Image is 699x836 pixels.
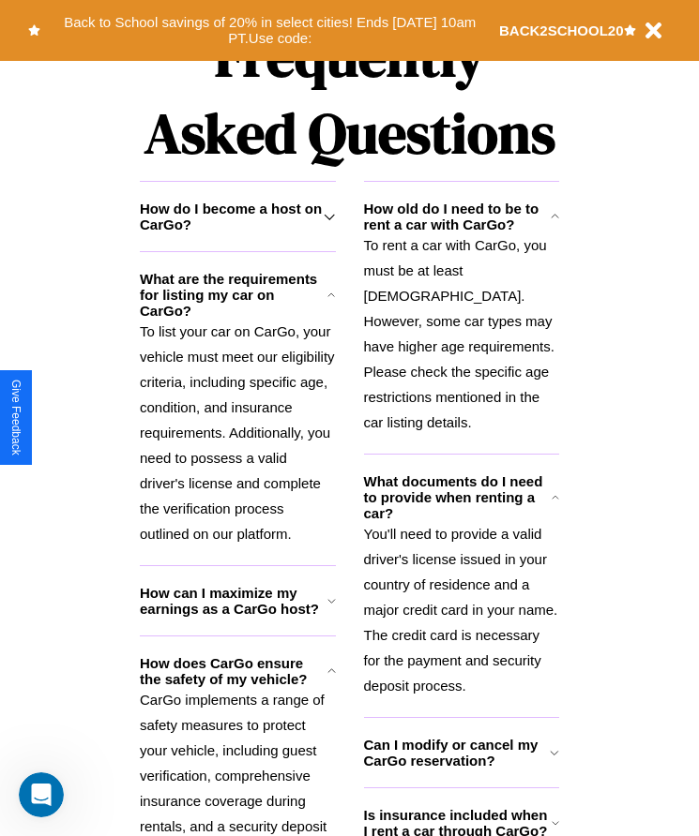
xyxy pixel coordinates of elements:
[140,271,327,319] h3: What are the requirements for listing my car on CarGo?
[140,201,324,232] h3: How do I become a host on CarGo?
[364,201,551,232] h3: How old do I need to be to rent a car with CarGo?
[364,232,560,435] p: To rent a car with CarGo, you must be at least [DEMOGRAPHIC_DATA]. However, some car types may ha...
[140,8,559,181] h1: Frequently Asked Questions
[40,9,499,52] button: Back to School savings of 20% in select cities! Ends [DATE] 10am PT.Use code:
[499,22,624,38] b: BACK2SCHOOL20
[9,380,23,455] div: Give Feedback
[364,473,553,521] h3: What documents do I need to provide when renting a car?
[140,655,327,687] h3: How does CarGo ensure the safety of my vehicle?
[364,521,560,698] p: You'll need to provide a valid driver's license issued in your country of residence and a major c...
[19,772,64,817] iframe: Intercom live chat
[140,585,327,617] h3: How can I maximize my earnings as a CarGo host?
[364,737,551,769] h3: Can I modify or cancel my CarGo reservation?
[140,319,336,546] p: To list your car on CarGo, your vehicle must meet our eligibility criteria, including specific ag...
